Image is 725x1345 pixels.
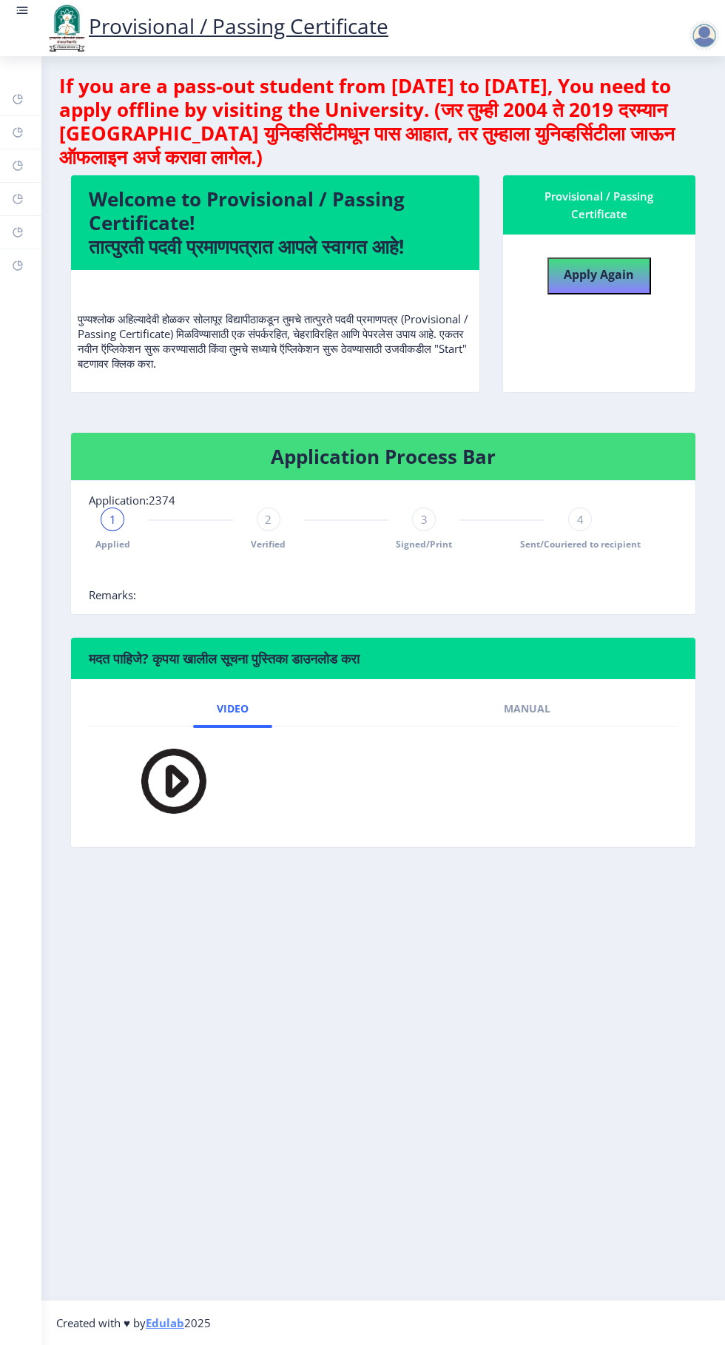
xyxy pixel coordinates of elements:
a: Edulab [146,1315,184,1330]
h4: Welcome to Provisional / Passing Certificate! तात्पुरती पदवी प्रमाणपत्रात आपले स्वागत आहे! [89,187,462,258]
span: 2 [265,512,272,527]
span: 1 [109,512,116,527]
span: Video [217,703,249,715]
span: 4 [577,512,584,527]
span: Sent/Couriered to recipient [520,538,641,550]
span: Manual [504,703,550,715]
span: 3 [421,512,428,527]
span: Signed/Print [396,538,452,550]
h4: If you are a pass-out student from [DATE] to [DATE], You need to apply offline by visiting the Un... [59,74,707,169]
a: Video [193,691,272,727]
b: Apply Again [564,266,634,283]
span: Verified [251,538,286,550]
img: PLAY.png [112,738,216,823]
h6: मदत पाहिजे? कृपया खालील सूचना पुस्तिका डाउनलोड करा [89,650,678,667]
button: Apply Again [547,257,651,294]
span: Created with ♥ by 2025 [56,1315,211,1330]
h4: Application Process Bar [89,445,678,468]
p: पुण्यश्लोक अहिल्यादेवी होळकर सोलापूर विद्यापीठाकडून तुमचे तात्पुरते पदवी प्रमाणपत्र (Provisional ... [78,282,473,371]
span: Applied [95,538,130,550]
div: Provisional / Passing Certificate [521,187,678,223]
span: Application:2374 [89,493,175,508]
img: logo [44,3,89,53]
a: Manual [480,691,574,727]
a: Provisional / Passing Certificate [44,12,388,40]
span: Remarks: [89,587,136,602]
